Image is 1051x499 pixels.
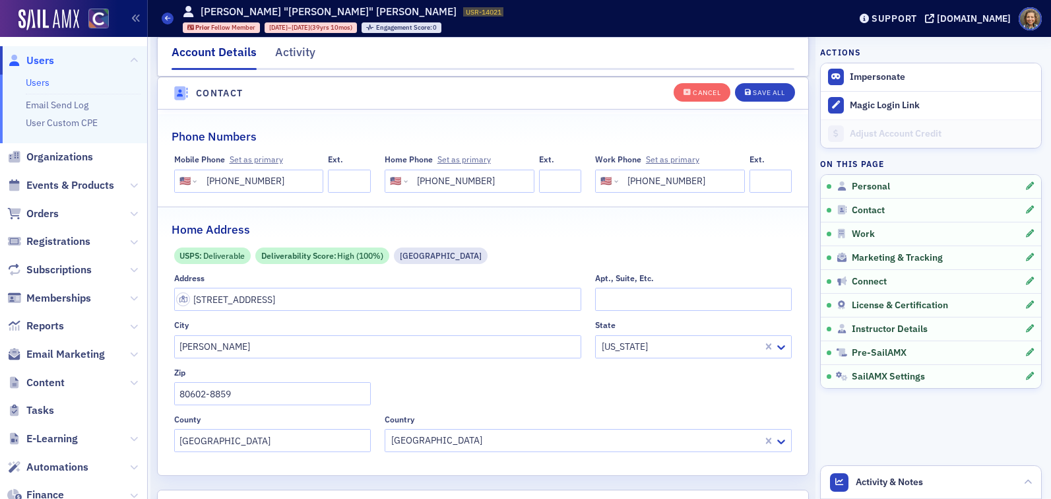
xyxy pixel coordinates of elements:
[753,89,784,96] div: Save All
[850,71,905,83] button: Impersonate
[7,347,105,362] a: Email Marketing
[7,207,59,221] a: Orders
[269,23,288,32] span: [DATE]
[821,119,1041,148] a: Adjust Account Credit
[172,44,257,70] div: Account Details
[872,13,917,24] div: Support
[26,234,90,249] span: Registrations
[852,252,943,264] span: Marketing & Tracking
[7,319,64,333] a: Reports
[852,205,885,216] span: Contact
[26,117,98,129] a: User Custom CPE
[376,23,433,32] span: Engagement Score :
[7,234,90,249] a: Registrations
[172,128,257,145] h2: Phone Numbers
[600,174,612,188] div: 🇺🇸
[174,368,185,378] div: Zip
[174,154,225,164] span: Mobile Phone
[385,415,414,424] div: Country
[26,99,88,111] a: Email Send Log
[852,300,948,312] span: License & Certification
[26,376,65,390] span: Content
[7,263,92,277] a: Subscriptions
[852,371,925,383] span: SailAMX Settings
[18,9,79,30] img: SailAMX
[595,154,641,164] span: Work Phone
[394,248,488,264] div: Residential Street
[7,376,65,390] a: Content
[26,263,92,277] span: Subscriptions
[195,23,211,32] span: Prior
[179,174,191,188] div: 🇺🇸
[735,83,794,101] button: Save All
[265,22,357,33] div: 1983-06-23 00:00:00
[211,23,255,32] span: Fellow Member
[26,53,54,68] span: Users
[7,53,54,68] a: Users
[88,9,109,29] img: SailAMX
[937,13,1011,24] div: [DOMAIN_NAME]
[595,320,616,330] div: State
[179,249,203,261] span: USPS :
[376,24,437,32] div: 0
[390,174,401,188] div: 🇺🇸
[852,276,887,288] span: Connect
[646,154,699,164] button: Work Phone
[850,128,1035,140] div: Adjust Account Credit
[174,273,205,283] div: Address
[79,9,109,31] a: View Homepage
[26,207,59,221] span: Orders
[26,150,93,164] span: Organizations
[26,291,91,306] span: Memberships
[852,228,875,240] span: Work
[174,248,251,264] div: USPS: Deliverable
[7,178,114,193] a: Events & Products
[183,22,261,33] div: Prior: Prior: Fellow Member
[674,83,730,101] button: Cancel
[174,415,201,424] div: County
[255,248,389,264] div: Deliverability Score: High (100%)
[261,249,338,261] span: Deliverability Score :
[328,154,343,164] div: Ext.
[7,460,88,475] a: Automations
[821,91,1041,119] button: Magic Login Link
[385,154,433,164] span: Home Phone
[174,320,189,330] div: City
[172,221,250,238] h2: Home Address
[7,432,78,446] a: E-Learning
[26,319,64,333] span: Reports
[269,23,352,32] div: – (39yrs 10mos)
[26,432,78,446] span: E-Learning
[820,46,861,58] h4: Actions
[26,77,49,88] a: Users
[26,347,105,362] span: Email Marketing
[595,273,654,283] div: Apt., Suite, Etc.
[362,22,441,33] div: Engagement Score: 0
[852,323,928,335] span: Instructor Details
[230,154,283,164] button: Mobile Phone
[26,403,54,418] span: Tasks
[850,100,1035,112] div: Magic Login Link
[437,154,491,164] button: Home Phone
[201,5,457,19] h1: [PERSON_NAME] "[PERSON_NAME]" [PERSON_NAME]
[292,23,310,32] span: [DATE]
[7,403,54,418] a: Tasks
[7,150,93,164] a: Organizations
[925,14,1015,23] button: [DOMAIN_NAME]
[26,178,114,193] span: Events & Products
[7,291,91,306] a: Memberships
[466,7,501,17] span: USR-14021
[693,89,720,96] div: Cancel
[820,158,1042,170] h4: On this page
[539,154,554,164] div: Ext.
[852,347,907,359] span: Pre-SailAMX
[856,475,923,489] span: Activity & Notes
[196,86,243,100] h4: Contact
[187,23,256,32] a: Prior Fellow Member
[852,181,890,193] span: Personal
[275,44,315,68] div: Activity
[26,460,88,475] span: Automations
[749,154,765,164] div: Ext.
[1019,7,1042,30] span: Profile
